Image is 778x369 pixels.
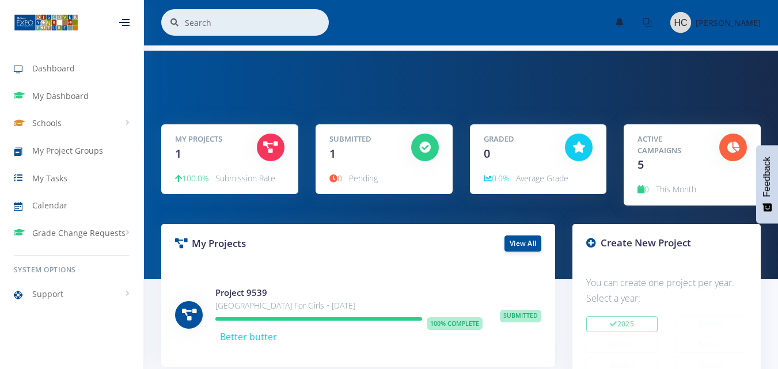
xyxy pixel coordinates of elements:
[484,173,509,184] span: 0.0%
[215,299,483,313] p: [GEOGRAPHIC_DATA] For Girls • [DATE]
[516,173,568,184] span: Average Grade
[637,157,644,172] span: 5
[675,337,746,353] button: 2022
[349,173,378,184] span: Pending
[586,316,658,332] button: 2025
[329,146,336,161] span: 1
[215,287,267,298] a: Project 9539
[32,144,103,157] span: My Project Groups
[329,173,342,184] span: 0
[670,12,691,33] img: Image placeholder
[637,184,649,195] span: 0
[32,90,89,102] span: My Dashboard
[661,10,761,35] a: Image placeholder [PERSON_NAME]
[14,265,130,275] h6: System Options
[696,17,761,28] span: [PERSON_NAME]
[675,316,746,332] button: 2024
[175,236,350,251] h3: My Projects
[215,173,275,184] span: Submission Rate
[32,62,75,74] span: Dashboard
[586,337,658,353] button: 2023
[427,317,483,330] span: 100% Complete
[14,13,78,32] img: ...
[32,117,62,129] span: Schools
[586,235,747,250] h3: Create New Project
[329,134,394,145] h5: Submitted
[32,288,63,300] span: Support
[32,227,126,239] span: Grade Change Requests
[185,9,329,36] input: Search
[175,134,240,145] h5: My Projects
[484,146,490,161] span: 0
[756,145,778,223] button: Feedback - Show survey
[656,184,696,195] span: This Month
[586,275,747,306] p: You can create one project per year. Select a year:
[175,173,208,184] span: 100.0%
[32,199,67,211] span: Calendar
[762,157,772,197] span: Feedback
[220,330,277,343] span: Better butter
[504,235,541,252] a: View All
[500,310,541,322] span: Submitted
[175,146,181,161] span: 1
[484,134,548,145] h5: Graded
[32,172,67,184] span: My Tasks
[637,134,702,156] h5: Active Campaigns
